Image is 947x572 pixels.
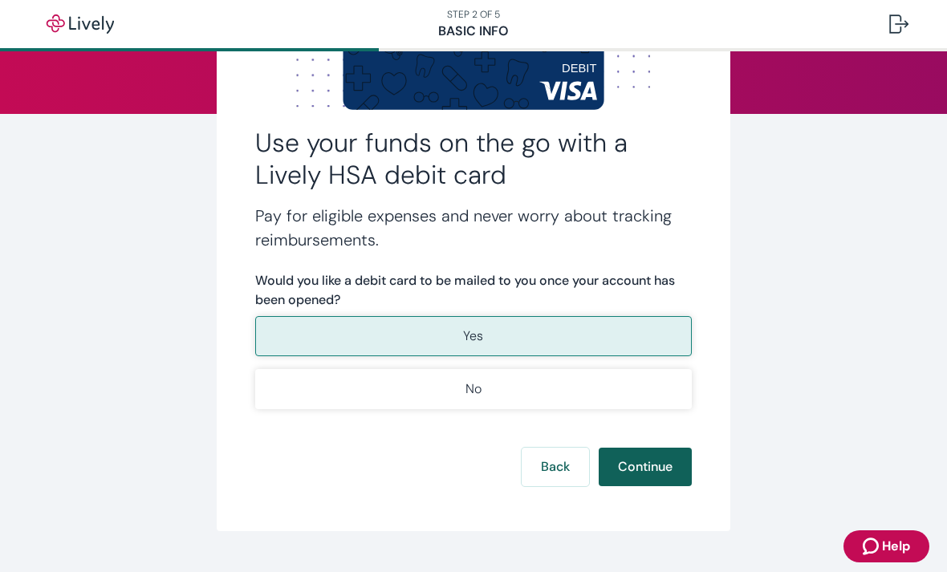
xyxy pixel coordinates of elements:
button: Continue [599,448,692,486]
button: Back [522,448,589,486]
button: Log out [876,5,921,43]
label: Would you like a debit card to be mailed to you once your account has been opened? [255,271,692,310]
button: Zendesk support iconHelp [843,530,929,562]
p: Yes [463,327,483,346]
h2: Use your funds on the go with a Lively HSA debit card [255,127,692,191]
button: Yes [255,316,692,356]
span: Help [882,537,910,556]
svg: Zendesk support icon [863,537,882,556]
button: No [255,369,692,409]
img: Lively [35,14,125,34]
p: No [465,379,482,399]
h4: Pay for eligible expenses and never worry about tracking reimbursements. [255,204,692,252]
